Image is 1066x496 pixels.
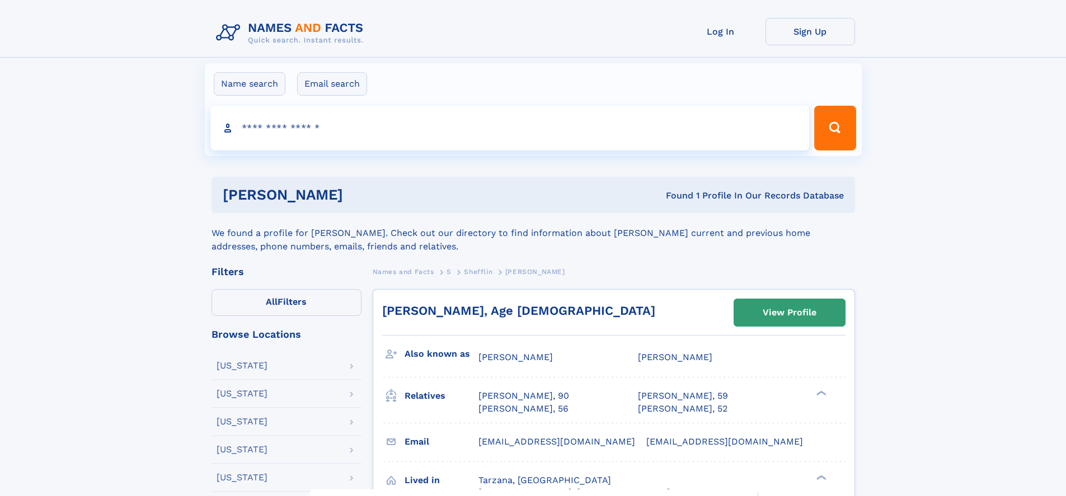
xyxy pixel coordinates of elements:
[638,403,727,415] a: [PERSON_NAME], 52
[814,106,856,150] button: Search Button
[478,403,569,415] a: [PERSON_NAME], 56
[676,18,766,45] a: Log In
[504,190,844,202] div: Found 1 Profile In Our Records Database
[217,417,267,426] div: [US_STATE]
[814,390,827,397] div: ❯
[464,264,492,278] a: Shefflin
[505,268,565,276] span: [PERSON_NAME]
[464,268,492,276] span: Shefflin
[814,474,827,481] div: ❯
[373,264,434,278] a: Names and Facts
[217,361,267,370] div: [US_STATE]
[638,390,728,402] a: [PERSON_NAME], 59
[478,475,611,485] span: Tarzana, [GEOGRAPHIC_DATA]
[405,386,478,405] h3: Relatives
[447,264,452,278] a: S
[217,473,267,482] div: [US_STATE]
[212,18,373,48] img: Logo Names and Facts
[447,268,452,276] span: S
[212,289,361,316] label: Filters
[217,389,267,398] div: [US_STATE]
[405,471,478,490] h3: Lived in
[382,304,655,318] a: [PERSON_NAME], Age [DEMOGRAPHIC_DATA]
[212,213,855,253] div: We found a profile for [PERSON_NAME]. Check out our directory to find information about [PERSON_N...
[223,188,505,202] h1: [PERSON_NAME]
[212,329,361,339] div: Browse Locations
[405,344,478,363] h3: Also known as
[478,436,635,447] span: [EMAIL_ADDRESS][DOMAIN_NAME]
[734,299,845,326] a: View Profile
[212,267,361,277] div: Filters
[297,72,367,96] label: Email search
[214,72,285,96] label: Name search
[210,106,810,150] input: search input
[217,445,267,454] div: [US_STATE]
[266,296,278,307] span: All
[478,390,569,402] a: [PERSON_NAME], 90
[405,432,478,451] h3: Email
[638,352,712,362] span: [PERSON_NAME]
[766,18,855,45] a: Sign Up
[763,300,816,325] div: View Profile
[646,436,803,447] span: [EMAIL_ADDRESS][DOMAIN_NAME]
[478,352,553,362] span: [PERSON_NAME]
